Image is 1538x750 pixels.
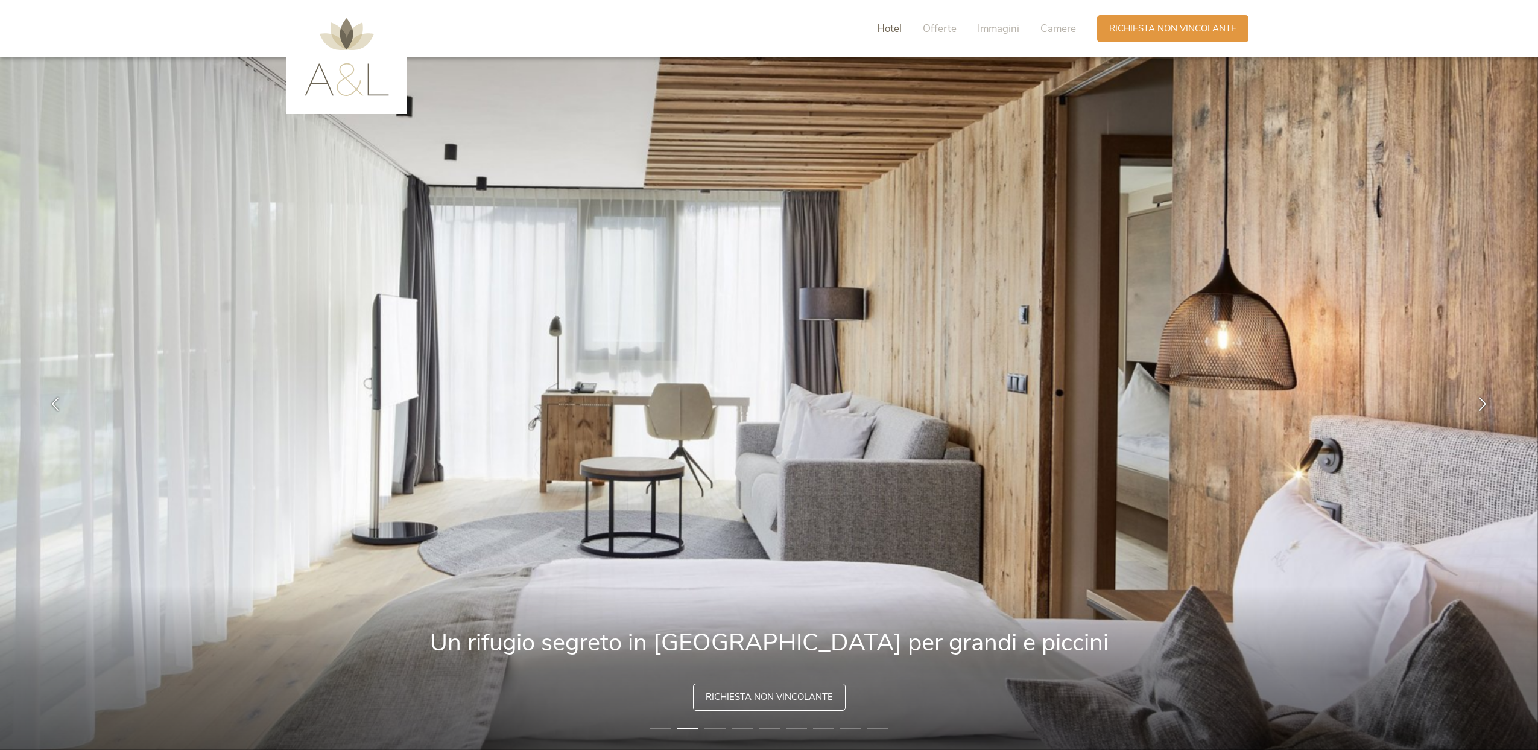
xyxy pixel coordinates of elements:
img: AMONTI & LUNARIS Wellnessresort [305,18,389,96]
span: Richiesta non vincolante [1109,22,1236,35]
span: Camere [1040,22,1076,36]
span: Richiesta non vincolante [706,691,833,704]
span: Offerte [923,22,957,36]
span: Immagini [978,22,1019,36]
span: Hotel [877,22,902,36]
